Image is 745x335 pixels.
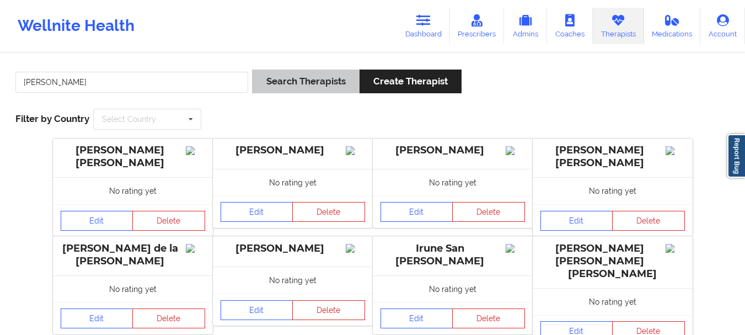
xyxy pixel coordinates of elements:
[15,72,248,93] input: Search Keywords
[213,169,373,196] div: No rating yet
[221,202,293,222] a: Edit
[61,309,133,328] a: Edit
[450,8,505,44] a: Prescribers
[380,242,525,268] div: Irune San [PERSON_NAME]
[61,211,133,231] a: Edit
[533,177,693,204] div: No rating yet
[61,144,205,169] div: [PERSON_NAME] [PERSON_NAME]
[397,8,450,44] a: Dashboard
[292,300,365,320] button: Delete
[373,275,533,302] div: No rating yet
[452,202,525,222] button: Delete
[186,244,205,253] img: Image%2Fplaceholer-image.png
[540,242,685,280] div: [PERSON_NAME] [PERSON_NAME] [PERSON_NAME]
[360,70,462,93] button: Create Therapist
[593,8,644,44] a: Therapists
[53,177,213,204] div: No rating yet
[292,202,365,222] button: Delete
[373,169,533,196] div: No rating yet
[213,267,373,294] div: No rating yet
[346,244,365,253] img: Image%2Fplaceholer-image.png
[612,211,685,231] button: Delete
[132,211,205,231] button: Delete
[102,115,156,123] div: Select Country
[61,242,205,268] div: [PERSON_NAME] de la [PERSON_NAME]
[547,8,593,44] a: Coaches
[533,288,693,315] div: No rating yet
[666,146,685,155] img: Image%2Fplaceholer-image.png
[700,8,745,44] a: Account
[452,309,525,328] button: Delete
[221,242,365,255] div: [PERSON_NAME]
[504,8,547,44] a: Admins
[221,300,293,320] a: Edit
[380,202,453,222] a: Edit
[15,113,89,124] span: Filter by Country
[540,211,613,231] a: Edit
[346,146,365,155] img: Image%2Fplaceholer-image.png
[644,8,701,44] a: Medications
[380,309,453,328] a: Edit
[506,146,525,155] img: Image%2Fplaceholer-image.png
[53,275,213,302] div: No rating yet
[506,244,525,253] img: Image%2Fplaceholer-image.png
[727,134,745,178] a: Report Bug
[540,144,685,169] div: [PERSON_NAME] [PERSON_NAME]
[380,144,525,157] div: [PERSON_NAME]
[666,244,685,253] img: Image%2Fplaceholer-image.png
[221,144,365,157] div: [PERSON_NAME]
[186,146,205,155] img: Image%2Fplaceholer-image.png
[132,309,205,328] button: Delete
[252,70,359,93] button: Search Therapists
